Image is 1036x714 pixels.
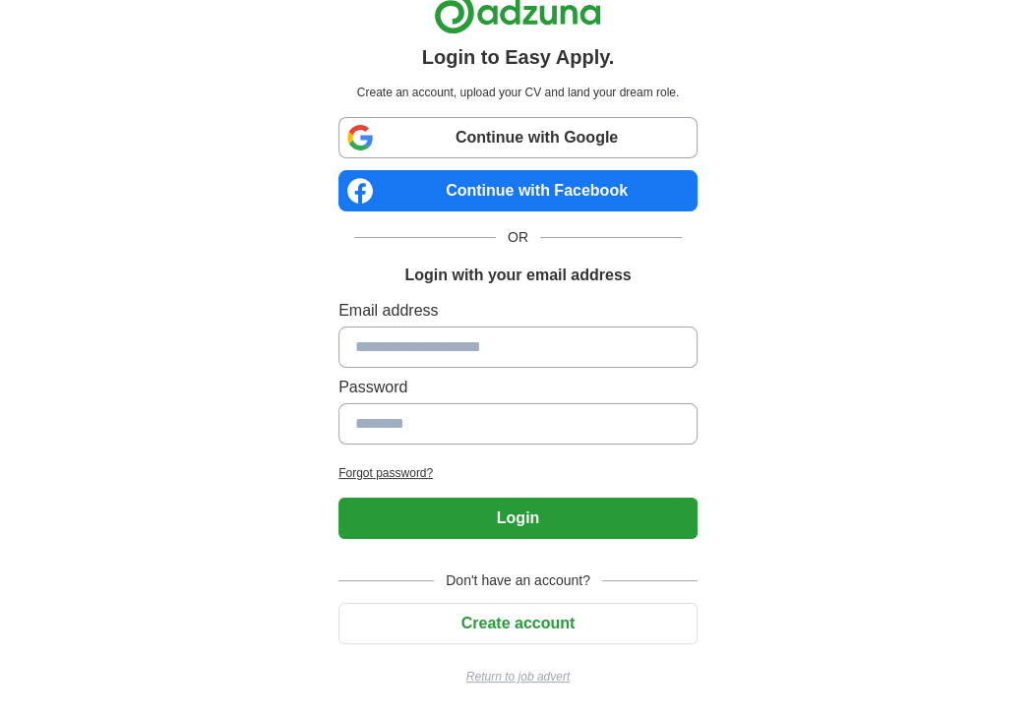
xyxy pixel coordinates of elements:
button: Login [338,498,698,539]
a: Continue with Facebook [338,170,698,211]
button: Create account [338,603,698,644]
a: Continue with Google [338,117,698,158]
span: OR [496,227,540,248]
a: Forgot password? [338,464,698,482]
label: Password [338,376,698,399]
p: Create an account, upload your CV and land your dream role. [342,84,694,101]
label: Email address [338,299,698,323]
h1: Login with your email address [404,264,631,287]
span: Don't have an account? [434,570,602,591]
a: Return to job advert [338,668,698,685]
h1: Login to Easy Apply. [422,42,615,72]
a: Create account [338,615,698,631]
